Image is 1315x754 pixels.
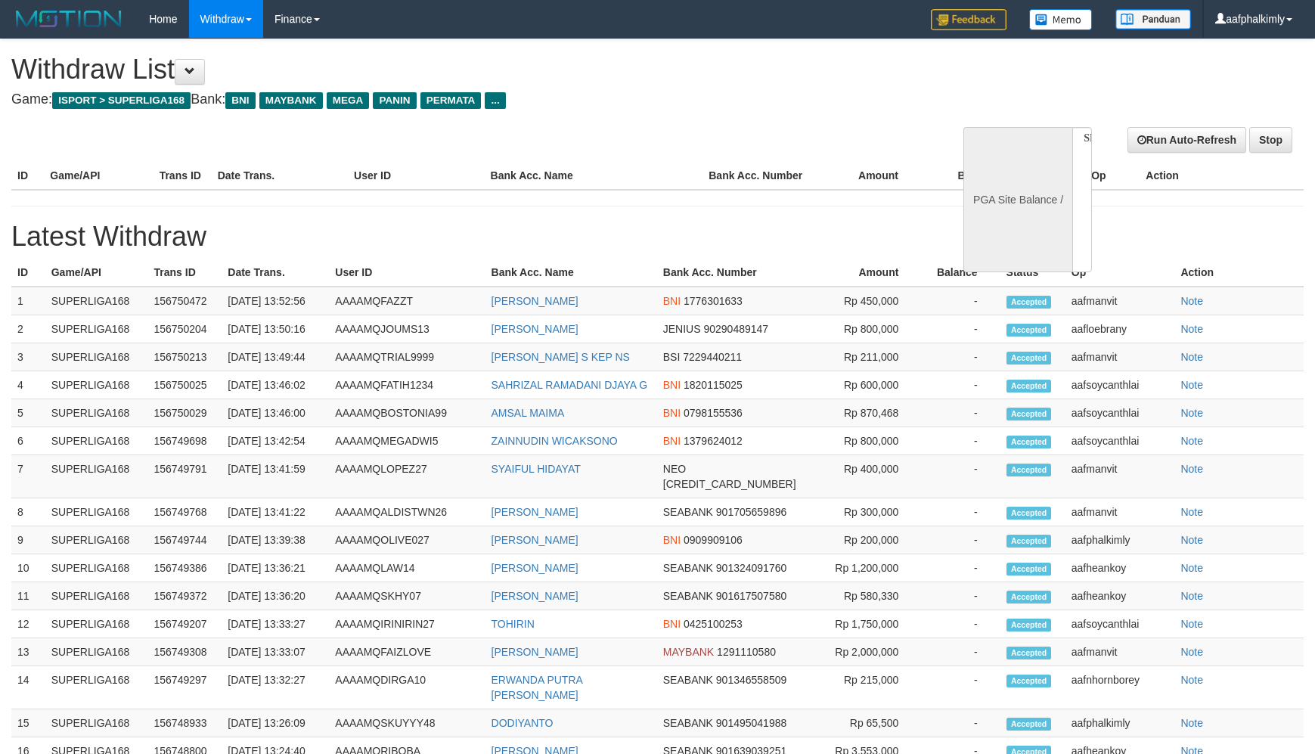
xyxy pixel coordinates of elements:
[44,162,153,190] th: Game/API
[921,162,1021,190] th: Balance
[663,463,686,475] span: NEO
[148,399,222,427] td: 156750029
[663,407,681,419] span: BNI
[684,295,743,307] span: 1776301633
[1174,259,1304,287] th: Action
[212,162,348,190] th: Date Trans.
[822,554,922,582] td: Rp 1,200,000
[45,582,148,610] td: SUPERLIGA168
[1029,9,1093,30] img: Button%20Memo.svg
[1065,554,1175,582] td: aafheankoy
[1006,647,1052,659] span: Accepted
[663,435,681,447] span: BNI
[492,562,578,574] a: [PERSON_NAME]
[11,54,861,85] h1: Withdraw List
[921,638,1000,666] td: -
[11,343,45,371] td: 3
[1065,638,1175,666] td: aafmanvit
[148,427,222,455] td: 156749698
[11,287,45,315] td: 1
[45,287,148,315] td: SUPERLIGA168
[45,498,148,526] td: SUPERLIGA168
[703,323,768,335] span: 90290489147
[45,399,148,427] td: SUPERLIGA168
[45,526,148,554] td: SUPERLIGA168
[492,295,578,307] a: [PERSON_NAME]
[822,287,922,315] td: Rp 450,000
[329,554,485,582] td: AAAAMQLAW14
[921,455,1000,498] td: -
[921,427,1000,455] td: -
[492,618,535,630] a: TOHIRIN
[148,259,222,287] th: Trans ID
[1180,407,1203,419] a: Note
[222,526,329,554] td: [DATE] 13:39:38
[45,709,148,737] td: SUPERLIGA168
[45,427,148,455] td: SUPERLIGA168
[1180,506,1203,518] a: Note
[663,295,681,307] span: BNI
[921,343,1000,371] td: -
[222,343,329,371] td: [DATE] 13:49:44
[329,315,485,343] td: AAAAMQJOUMS13
[1180,717,1203,729] a: Note
[1006,619,1052,631] span: Accepted
[1006,563,1052,576] span: Accepted
[1180,590,1203,602] a: Note
[492,407,565,419] a: AMSAL MAIMA
[11,427,45,455] td: 6
[52,92,191,109] span: ISPORT > SUPERLIGA168
[11,371,45,399] td: 4
[663,478,796,490] span: [CREDIT_CARD_NUMBER]
[1180,435,1203,447] a: Note
[921,554,1000,582] td: -
[485,259,657,287] th: Bank Acc. Name
[329,610,485,638] td: AAAAMQIRINIRIN27
[1127,127,1246,153] a: Run Auto-Refresh
[329,427,485,455] td: AAAAMQMEGADWI5
[148,666,222,709] td: 156749297
[485,162,703,190] th: Bank Acc. Name
[1180,379,1203,391] a: Note
[684,379,743,391] span: 1820115025
[684,534,743,546] span: 0909909106
[1180,295,1203,307] a: Note
[1065,371,1175,399] td: aafsoycanthlai
[148,343,222,371] td: 156750213
[329,582,485,610] td: AAAAMQSKHY07
[492,351,630,363] a: [PERSON_NAME] S KEP NS
[684,407,743,419] span: 0798155536
[1006,380,1052,393] span: Accepted
[822,399,922,427] td: Rp 870,468
[1180,562,1203,574] a: Note
[1065,399,1175,427] td: aafsoycanthlai
[329,498,485,526] td: AAAAMQALDISTWN26
[812,162,921,190] th: Amount
[11,92,861,107] h4: Game: Bank:
[222,554,329,582] td: [DATE] 13:36:21
[11,399,45,427] td: 5
[1006,352,1052,365] span: Accepted
[148,610,222,638] td: 156749207
[1006,324,1052,337] span: Accepted
[492,435,618,447] a: ZAINNUDIN WICAKSONO
[11,638,45,666] td: 13
[11,455,45,498] td: 7
[11,259,45,287] th: ID
[1065,666,1175,709] td: aafnhornborey
[222,287,329,315] td: [DATE] 13:52:56
[931,9,1006,30] img: Feedback.jpg
[148,526,222,554] td: 156749744
[663,674,713,686] span: SEABANK
[716,590,786,602] span: 901617507580
[492,717,554,729] a: DODIYANTO
[716,562,786,574] span: 901324091760
[148,582,222,610] td: 156749372
[329,455,485,498] td: AAAAMQLOPEZ27
[148,638,222,666] td: 156749308
[327,92,370,109] span: MEGA
[492,590,578,602] a: [PERSON_NAME]
[348,162,484,190] th: User ID
[492,463,581,475] a: SYAIFUL HIDAYAT
[329,666,485,709] td: AAAAMQDIRGA10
